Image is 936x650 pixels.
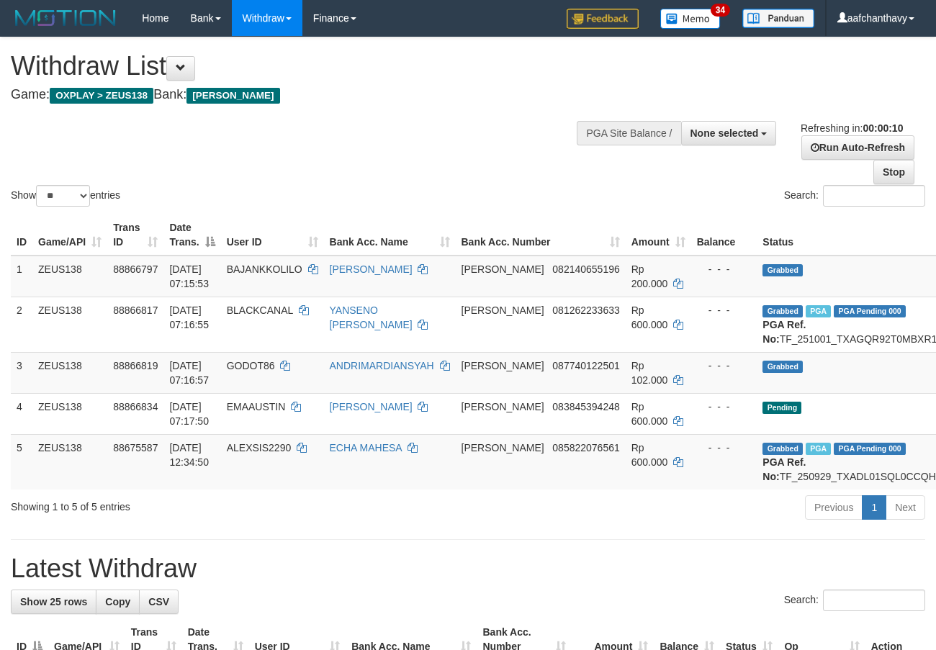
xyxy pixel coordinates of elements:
[20,596,87,608] span: Show 25 rows
[801,122,903,134] span: Refreshing in:
[113,263,158,275] span: 88866797
[762,456,806,482] b: PGA Ref. No:
[227,304,293,316] span: BLACKCANAL
[96,590,140,614] a: Copy
[227,401,286,412] span: EMAAUSTIN
[762,319,806,345] b: PGA Ref. No:
[862,495,886,520] a: 1
[32,434,107,489] td: ZEUS138
[11,185,120,207] label: Show entries
[784,590,925,611] label: Search:
[11,494,379,514] div: Showing 1 to 5 of 5 entries
[11,352,32,393] td: 3
[113,442,158,453] span: 88675587
[552,401,619,412] span: Copy 083845394248 to clipboard
[330,442,402,453] a: ECHA MAHESA
[186,88,279,104] span: [PERSON_NAME]
[462,263,544,275] span: [PERSON_NAME]
[36,185,90,207] select: Showentries
[631,263,668,289] span: Rp 200.000
[169,401,209,427] span: [DATE] 07:17:50
[834,443,906,455] span: PGA Pending
[873,160,914,184] a: Stop
[697,441,752,455] div: - - -
[697,262,752,276] div: - - -
[330,401,413,412] a: [PERSON_NAME]
[631,442,668,468] span: Rp 600.000
[834,305,906,317] span: PGA Pending
[784,185,925,207] label: Search:
[148,596,169,608] span: CSV
[11,52,610,81] h1: Withdraw List
[697,303,752,317] div: - - -
[552,304,619,316] span: Copy 081262233633 to clipboard
[577,121,680,145] div: PGA Site Balance /
[762,443,803,455] span: Grabbed
[113,304,158,316] span: 88866817
[805,495,863,520] a: Previous
[762,402,801,414] span: Pending
[801,135,914,160] a: Run Auto-Refresh
[32,393,107,434] td: ZEUS138
[456,215,626,256] th: Bank Acc. Number: activate to sort column ascending
[11,297,32,352] td: 2
[462,442,544,453] span: [PERSON_NAME]
[697,358,752,373] div: - - -
[169,442,209,468] span: [DATE] 12:34:50
[32,215,107,256] th: Game/API: activate to sort column ascending
[330,263,413,275] a: [PERSON_NAME]
[462,304,544,316] span: [PERSON_NAME]
[11,590,96,614] a: Show 25 rows
[631,360,668,386] span: Rp 102.000
[11,7,120,29] img: MOTION_logo.png
[806,443,831,455] span: Marked by aafpengsreynich
[227,360,275,371] span: GODOT86
[113,360,158,371] span: 88866819
[221,215,324,256] th: User ID: activate to sort column ascending
[462,360,544,371] span: [PERSON_NAME]
[11,88,610,102] h4: Game: Bank:
[552,360,619,371] span: Copy 087740122501 to clipboard
[711,4,730,17] span: 34
[330,360,434,371] a: ANDRIMARDIANSYAH
[105,596,130,608] span: Copy
[227,442,292,453] span: ALEXSIS2290
[330,304,413,330] a: YANSENO [PERSON_NAME]
[762,361,803,373] span: Grabbed
[762,264,803,276] span: Grabbed
[806,305,831,317] span: Marked by aafkaynarin
[690,127,759,139] span: None selected
[11,393,32,434] td: 4
[631,401,668,427] span: Rp 600.000
[660,9,721,29] img: Button%20Memo.svg
[631,304,668,330] span: Rp 600.000
[691,215,757,256] th: Balance
[169,360,209,386] span: [DATE] 07:16:57
[681,121,777,145] button: None selected
[762,305,803,317] span: Grabbed
[169,263,209,289] span: [DATE] 07:15:53
[823,185,925,207] input: Search:
[823,590,925,611] input: Search:
[324,215,456,256] th: Bank Acc. Name: activate to sort column ascending
[11,256,32,297] td: 1
[886,495,925,520] a: Next
[11,434,32,489] td: 5
[552,263,619,275] span: Copy 082140655196 to clipboard
[32,297,107,352] td: ZEUS138
[11,215,32,256] th: ID
[113,401,158,412] span: 88866834
[227,263,302,275] span: BAJANKKOLILO
[163,215,220,256] th: Date Trans.: activate to sort column descending
[32,256,107,297] td: ZEUS138
[863,122,903,134] strong: 00:00:10
[567,9,639,29] img: Feedback.jpg
[169,304,209,330] span: [DATE] 07:16:55
[552,442,619,453] span: Copy 085822076561 to clipboard
[697,400,752,414] div: - - -
[139,590,179,614] a: CSV
[11,554,925,583] h1: Latest Withdraw
[50,88,153,104] span: OXPLAY > ZEUS138
[32,352,107,393] td: ZEUS138
[462,401,544,412] span: [PERSON_NAME]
